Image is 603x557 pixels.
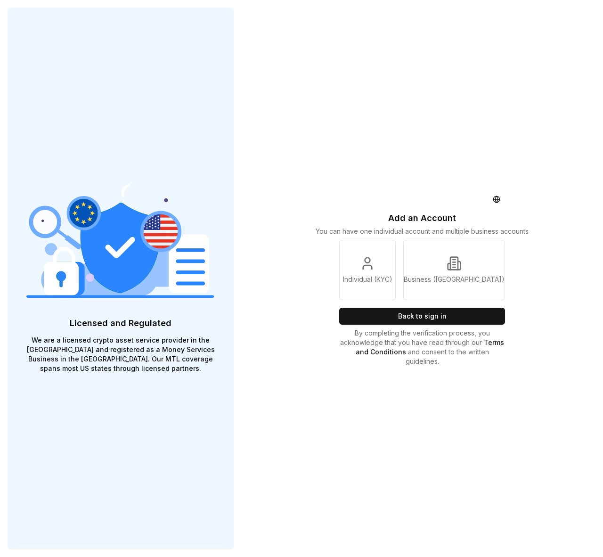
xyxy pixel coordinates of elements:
p: Individual (KYC) [343,275,392,284]
a: Business ([GEOGRAPHIC_DATA]) [403,240,505,300]
p: Business ([GEOGRAPHIC_DATA]) [404,275,505,284]
p: Add an Account [388,212,456,225]
button: Back to sign in [339,308,505,325]
p: By completing the verification process, you acknowledge that you have read through our and consen... [339,328,505,366]
p: You can have one individual account and multiple business accounts [316,227,529,236]
a: Individual (KYC) [339,240,396,300]
p: We are a licensed crypto asset service provider in the [GEOGRAPHIC_DATA] and registered as a Mone... [26,336,215,373]
p: Licensed and Regulated [26,317,215,330]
